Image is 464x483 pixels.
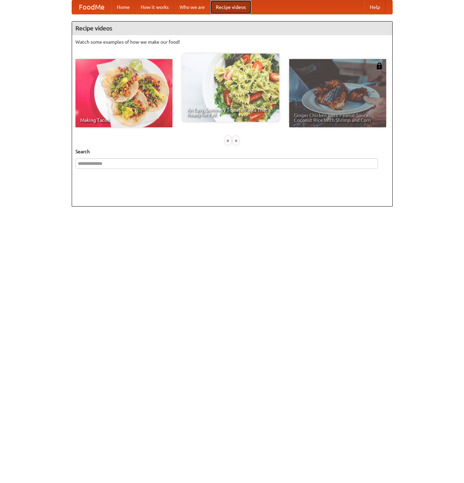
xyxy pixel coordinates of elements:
h5: Search [75,148,389,155]
p: Watch some examples of how we make our food! [75,39,389,45]
div: » [233,136,239,145]
a: Who we are [174,0,210,14]
a: FoodMe [72,0,111,14]
a: Home [111,0,135,14]
a: Help [364,0,385,14]
span: Making Tacos [80,118,168,123]
img: 483408.png [376,62,383,69]
div: « [225,136,231,145]
a: Making Tacos [75,59,172,127]
span: An Easy, Summery Tomato Pasta That's Ready for Fall [187,108,275,117]
h4: Recipe videos [72,22,392,35]
a: How it works [135,0,174,14]
a: An Easy, Summery Tomato Pasta That's Ready for Fall [182,54,279,122]
a: Recipe videos [210,0,251,14]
